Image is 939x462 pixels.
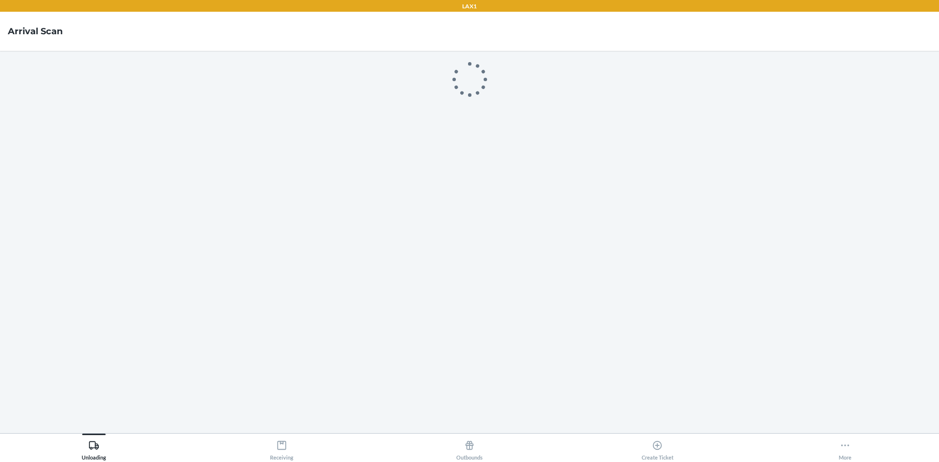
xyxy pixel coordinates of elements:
button: Receiving [188,434,376,461]
div: Outbounds [456,436,483,461]
div: Create Ticket [642,436,673,461]
button: Outbounds [376,434,563,461]
p: LAX1 [462,2,477,11]
button: Create Ticket [563,434,751,461]
div: More [839,436,851,461]
div: Unloading [82,436,106,461]
h4: Arrival Scan [8,25,63,38]
div: Receiving [270,436,293,461]
button: More [751,434,939,461]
